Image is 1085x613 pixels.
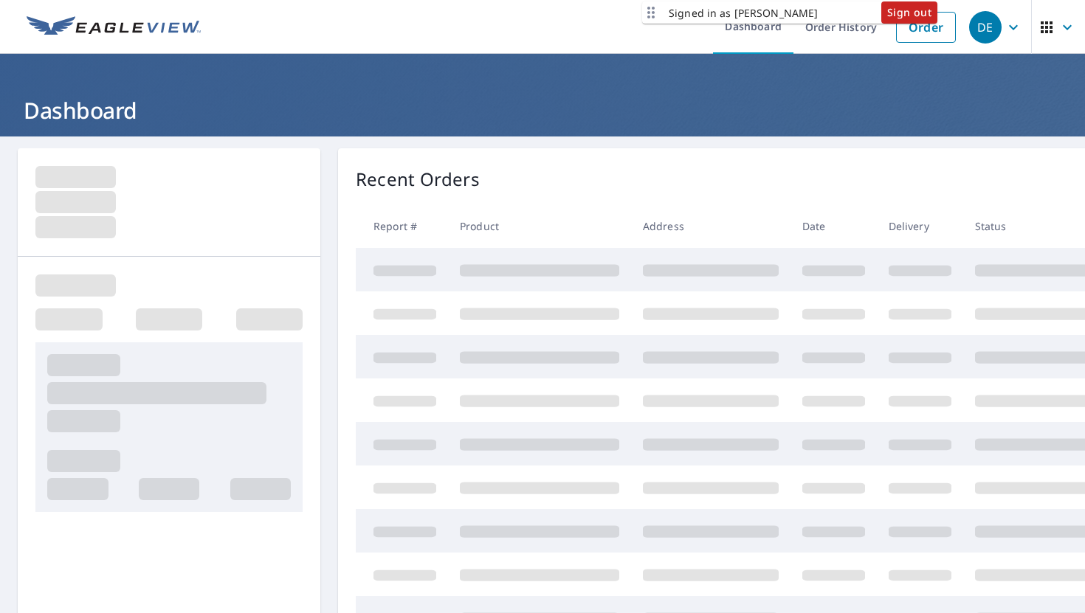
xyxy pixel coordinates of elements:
p: Signed in as [PERSON_NAME] [669,5,818,21]
th: Report # [356,204,448,248]
p: Recent Orders [356,166,480,193]
th: Delivery [877,204,963,248]
img: EV Logo [27,16,201,38]
a: Order [896,12,956,43]
button: Sign out [881,1,937,24]
h1: Dashboard [18,95,1067,125]
span: Sign out [887,4,931,22]
th: Address [631,204,790,248]
th: Product [448,204,631,248]
div: DE [969,11,1002,44]
th: Date [790,204,877,248]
